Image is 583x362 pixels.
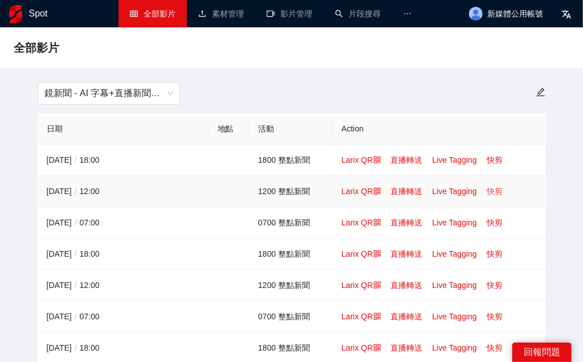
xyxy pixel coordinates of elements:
a: 快剪 [487,187,503,196]
div: 回報問題 [512,343,572,362]
span: / [72,312,80,321]
span: qrcode [373,250,381,258]
span: / [72,343,80,352]
td: 1800 整點新聞 [249,238,332,270]
td: [DATE] 07:00 [38,207,209,238]
th: 地點 [209,113,249,145]
td: 1800 整點新聞 [249,145,332,176]
td: 0700 整點新聞 [249,301,332,332]
a: Live Tagging [433,312,477,321]
a: 直播轉送 [391,155,423,164]
th: Action [332,113,545,145]
a: Live Tagging [433,155,477,164]
a: Larix QR [341,249,381,258]
span: qrcode [373,312,381,320]
a: Live Tagging [433,281,477,290]
a: 直播轉送 [391,249,423,258]
th: 日期 [38,113,209,145]
span: / [72,155,80,164]
a: Larix QR [341,281,381,290]
span: 鏡新聞 - AI 字幕+直播新聞（2025-2027） [44,83,173,104]
a: Live Tagging [433,218,477,227]
a: 快剪 [487,281,503,290]
span: edit [536,88,546,97]
a: 直播轉送 [391,312,423,321]
span: 全部影片 [14,39,59,57]
span: / [72,249,80,258]
th: 活動 [249,113,332,145]
a: Live Tagging [433,187,477,196]
td: [DATE] 12:00 [38,176,209,207]
span: / [72,281,80,290]
a: Larix QR [341,312,381,321]
td: [DATE] 12:00 [38,270,209,301]
td: [DATE] 07:00 [38,301,209,332]
a: 直播轉送 [391,343,423,352]
a: 快剪 [487,343,503,352]
span: qrcode [373,187,381,195]
a: 快剪 [487,155,503,164]
a: 快剪 [487,249,503,258]
span: / [72,187,80,196]
td: [DATE] 18:00 [38,145,209,176]
a: search片段搜尋 [335,9,381,18]
td: 0700 整點新聞 [249,207,332,238]
span: qrcode [373,156,381,164]
span: 全部影片 [144,9,176,18]
img: logo [9,5,22,23]
a: 快剪 [487,218,503,227]
a: Larix QR [341,218,381,227]
a: Live Tagging [433,249,477,258]
a: 快剪 [487,312,503,321]
a: upload素材管理 [198,9,244,18]
a: Larix QR [341,155,381,164]
td: 1200 整點新聞 [249,176,332,207]
a: 直播轉送 [391,218,423,227]
td: [DATE] 18:00 [38,238,209,270]
a: Live Tagging [433,343,477,352]
a: video-camera影片管理 [267,9,312,18]
td: 1200 整點新聞 [249,270,332,301]
a: Larix QR [341,187,381,196]
a: 直播轉送 [391,281,423,290]
img: avatar [469,7,483,20]
span: ellipsis [403,10,411,18]
span: / [72,218,80,227]
a: Larix QR [341,343,381,352]
a: 直播轉送 [391,187,423,196]
span: qrcode [373,344,381,352]
span: table [130,10,138,18]
span: qrcode [373,281,381,289]
span: qrcode [373,219,381,227]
